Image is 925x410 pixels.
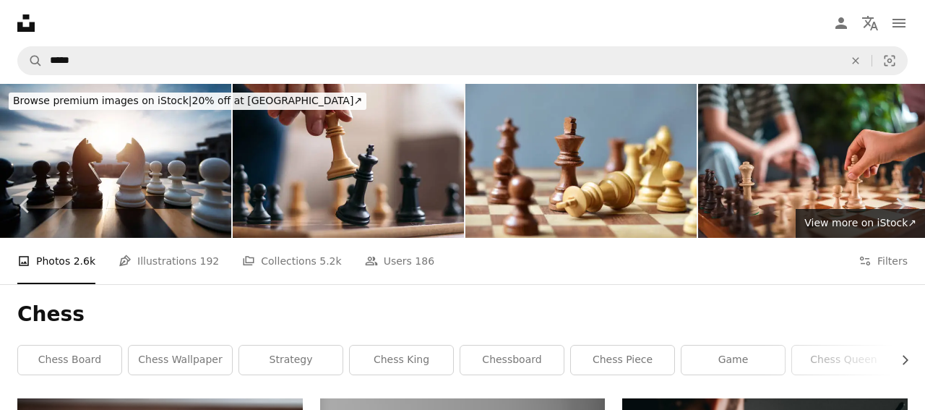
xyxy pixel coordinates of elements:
[859,238,908,284] button: Filters
[796,209,925,238] a: View more on iStock↗
[17,46,908,75] form: Find visuals sitewide
[827,9,856,38] a: Log in / Sign up
[885,9,913,38] button: Menu
[319,253,341,269] span: 5.2k
[415,253,434,269] span: 186
[13,95,192,106] span: Browse premium images on iStock |
[792,346,895,375] a: chess queen
[872,47,907,74] button: Visual search
[18,47,43,74] button: Search Unsplash
[465,84,697,238] img: Last move in chess, check mate, white king lying down defeated, defocused backdrop
[365,238,434,284] a: Users 186
[874,136,925,275] a: Next
[17,14,35,32] a: Home — Unsplash
[681,346,785,375] a: game
[804,217,916,229] span: View more on iStock ↗
[892,346,908,375] button: scroll list to the right
[200,253,220,269] span: 192
[856,9,885,38] button: Language
[18,346,121,375] a: chess board
[129,346,232,375] a: chess wallpaper
[571,346,674,375] a: chess piece
[460,346,564,375] a: chessboard
[840,47,872,74] button: Clear
[119,238,219,284] a: Illustrations 192
[350,346,453,375] a: chess king
[17,302,908,328] h1: Chess
[239,346,343,375] a: strategy
[233,84,464,238] img: Chess game at home. Checkmate.
[13,95,362,106] span: 20% off at [GEOGRAPHIC_DATA] ↗
[242,238,341,284] a: Collections 5.2k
